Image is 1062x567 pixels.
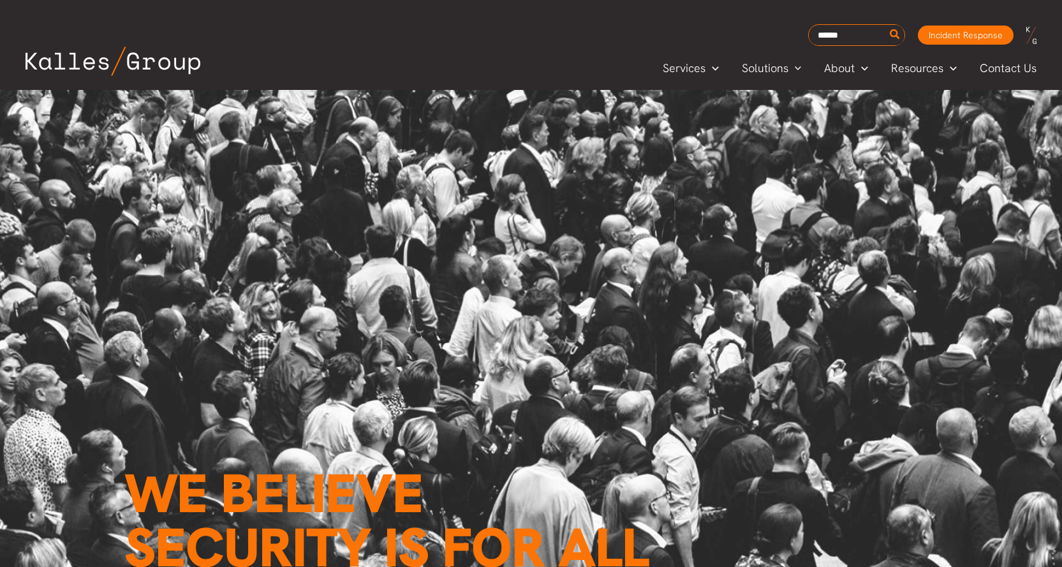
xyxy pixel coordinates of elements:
span: Resources [891,59,943,78]
span: Services [663,59,705,78]
span: Menu Toggle [705,59,719,78]
a: SolutionsMenu Toggle [730,59,813,78]
a: ServicesMenu Toggle [651,59,730,78]
img: Kalles Group [26,47,200,76]
span: Contact Us [980,59,1036,78]
span: Menu Toggle [943,59,957,78]
span: Menu Toggle [788,59,802,78]
span: Solutions [742,59,788,78]
span: About [824,59,855,78]
nav: Primary Site Navigation [651,57,1049,78]
a: ResourcesMenu Toggle [880,59,968,78]
a: AboutMenu Toggle [813,59,880,78]
button: Search [887,25,903,45]
a: Incident Response [918,26,1014,45]
span: Menu Toggle [855,59,868,78]
a: Contact Us [968,59,1049,78]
